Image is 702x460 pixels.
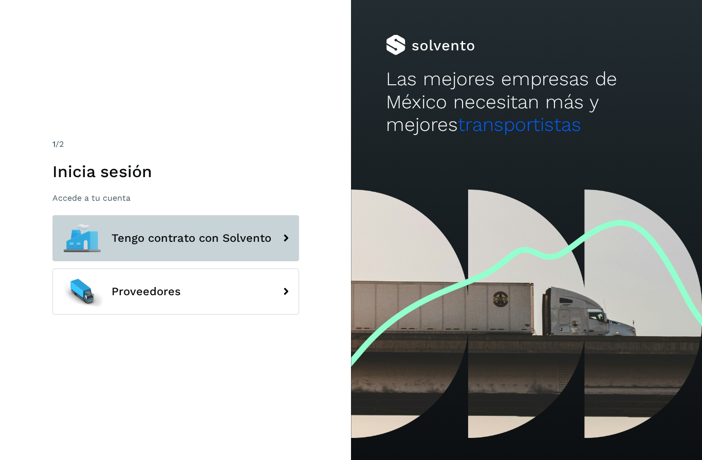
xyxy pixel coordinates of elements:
span: Proveedores [112,285,181,298]
button: Proveedores [52,269,299,315]
p: Accede a tu cuenta [52,193,299,203]
h1: Inicia sesión [52,162,299,181]
h2: Las mejores empresas de México necesitan más y mejores [386,68,667,136]
span: transportistas [458,113,581,136]
span: Tengo contrato con Solvento [112,232,271,244]
div: /2 [52,138,299,150]
span: 1 [52,139,56,149]
button: Tengo contrato con Solvento [52,215,299,261]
